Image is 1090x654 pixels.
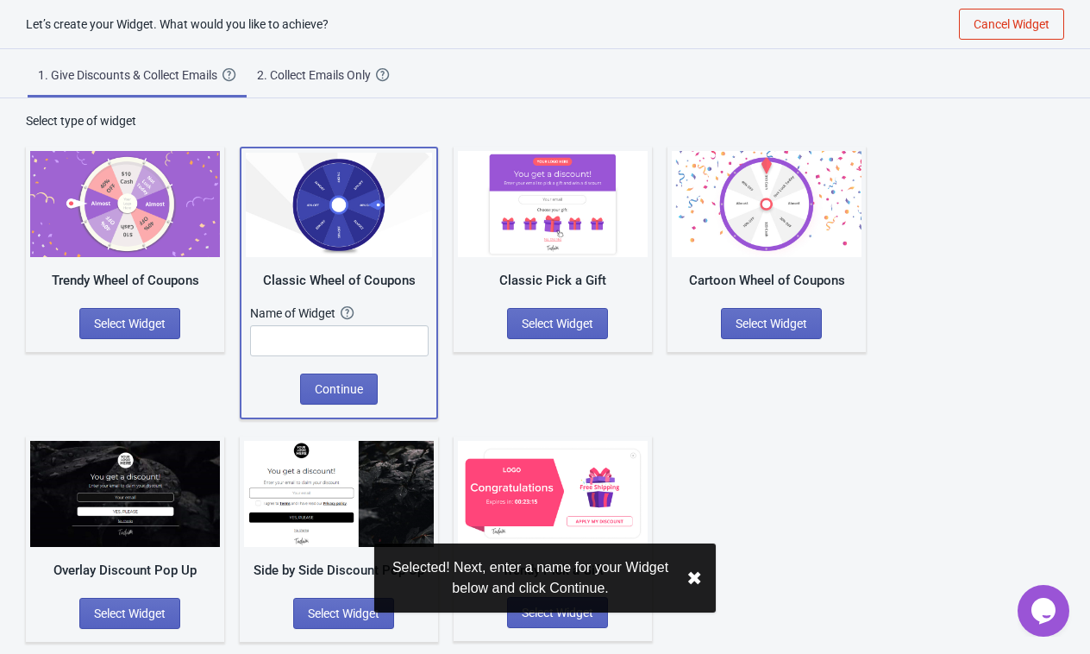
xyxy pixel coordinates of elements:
[315,382,363,396] span: Continue
[246,271,432,291] div: Classic Wheel of Coupons
[26,112,1064,129] div: Select type of widget
[308,607,379,620] span: Select Widget
[257,66,376,84] div: 2. Collect Emails Only
[244,441,434,547] img: regular_popup.jpg
[736,317,807,330] span: Select Widget
[250,305,341,322] div: Name of Widget
[1018,585,1073,637] iframe: chat widget
[79,308,180,339] button: Select Widget
[721,308,822,339] button: Select Widget
[672,271,861,291] div: Cartoon Wheel of Coupons
[30,271,220,291] div: Trendy Wheel of Coupons
[507,308,608,339] button: Select Widget
[458,271,648,291] div: Classic Pick a Gift
[79,598,180,629] button: Select Widget
[30,441,220,547] img: full_screen_popup.jpg
[300,374,378,405] button: Continue
[458,151,648,257] img: gift_game.jpg
[959,9,1064,40] button: Cancel Widget
[974,17,1049,31] span: Cancel Widget
[244,561,434,581] div: Side by Side Discount Pop Up
[686,568,702,589] button: close
[38,66,222,84] div: 1. Give Discounts & Collect Emails
[522,317,593,330] span: Select Widget
[458,441,648,547] img: gift_game_v2.jpg
[246,153,432,257] img: classic_game.jpg
[388,557,673,599] div: Selected! Next, enter a name for your Widget below and click Continue.
[94,607,166,620] span: Select Widget
[94,317,166,330] span: Select Widget
[30,151,220,257] img: trendy_game.png
[672,151,861,257] img: cartoon_game.jpg
[293,598,394,629] button: Select Widget
[30,561,220,581] div: Overlay Discount Pop Up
